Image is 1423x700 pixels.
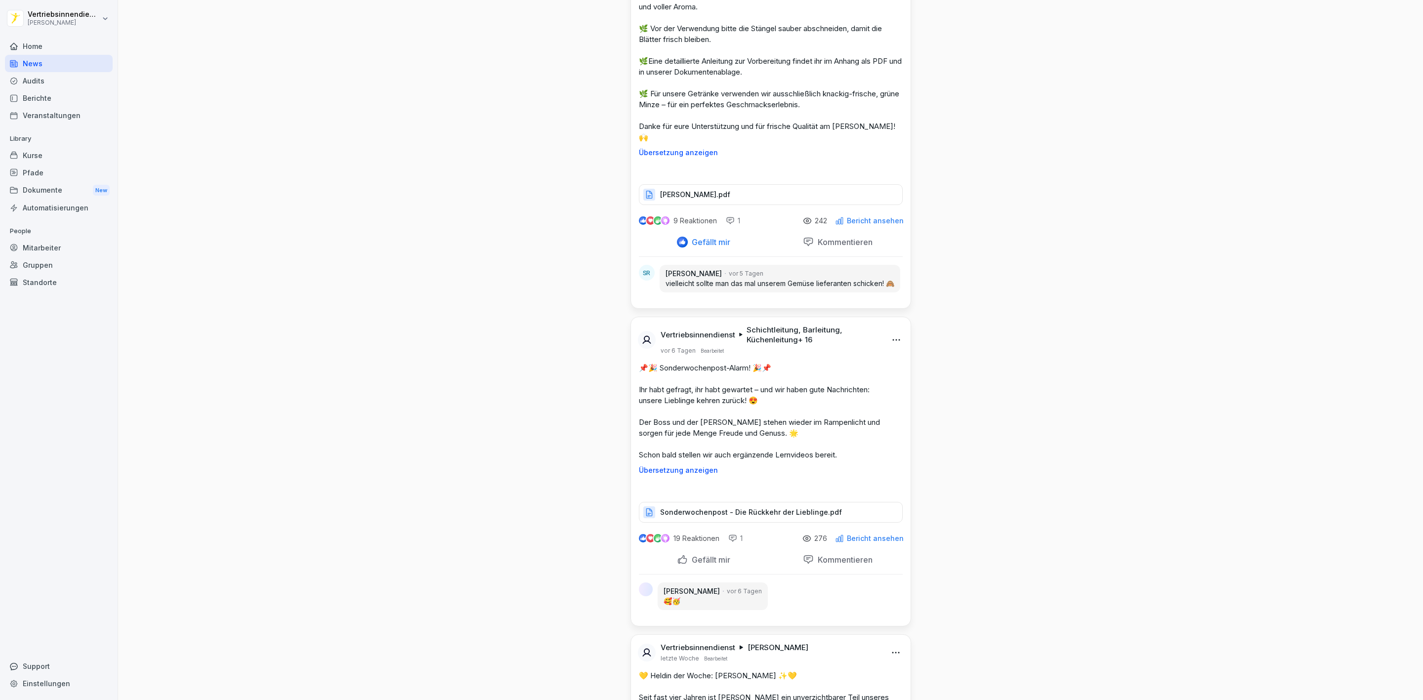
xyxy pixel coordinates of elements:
p: letzte Woche [661,655,699,662]
p: Übersetzung anzeigen [639,149,903,157]
p: Schichtleitung, Barleitung, Küchenleitung + 16 [747,325,880,345]
p: [PERSON_NAME] [666,269,722,279]
p: Bearbeitet [704,655,727,662]
p: Sonderwochenpost - Die Rückkehr der Lieblinge.pdf [660,507,842,517]
a: Berichte [5,89,113,107]
a: Mitarbeiter [5,239,113,256]
div: 1 [726,216,740,226]
a: Standorte [5,274,113,291]
p: [PERSON_NAME].pdf [660,190,730,200]
img: love [647,535,654,542]
a: News [5,55,113,72]
p: 276 [814,535,827,542]
p: [PERSON_NAME] [664,586,720,596]
p: People [5,223,113,239]
p: vor 6 Tagen [661,347,696,355]
p: Kommentieren [814,555,873,565]
a: DokumenteNew [5,181,113,200]
a: Automatisierungen [5,199,113,216]
div: Support [5,658,113,675]
a: Gruppen [5,256,113,274]
img: like [639,535,647,542]
p: vor 6 Tagen [727,587,762,596]
p: Vertriebsinnendienst [28,10,100,19]
a: Kurse [5,147,113,164]
p: 9 Reaktionen [673,217,717,225]
p: Gefällt mir [688,555,730,565]
p: Vertriebsinnendienst [661,643,735,653]
img: celebrate [654,216,662,225]
a: Home [5,38,113,55]
img: like [639,217,647,225]
a: [PERSON_NAME].pdf [639,193,903,203]
p: vor 5 Tagen [729,269,763,278]
p: 🥰🥳 [664,596,762,606]
p: 📌🎉 Sonderwochenpost-Alarm! 🎉📌 Ihr habt gefragt, ihr habt gewartet – und wir haben gute Nachrichte... [639,363,903,460]
p: Gefällt mir [688,237,730,247]
p: 19 Reaktionen [673,535,719,542]
a: Audits [5,72,113,89]
img: inspiring [661,216,670,225]
a: Veranstaltungen [5,107,113,124]
p: Kommentieren [814,237,873,247]
div: 1 [728,534,743,543]
img: celebrate [654,534,662,542]
p: Bericht ansehen [847,217,904,225]
div: New [93,185,110,196]
div: SR [639,265,655,281]
p: [PERSON_NAME] [28,19,100,26]
p: Library [5,131,113,147]
a: Einstellungen [5,675,113,692]
img: love [647,217,654,224]
p: Übersetzung anzeigen [639,466,903,474]
p: Bericht ansehen [847,535,904,542]
p: Bearbeitet [701,347,724,355]
p: 242 [815,217,827,225]
p: Vertriebsinnendienst [661,330,735,340]
a: Pfade [5,164,113,181]
p: [PERSON_NAME] [748,643,808,653]
div: Dokumente [5,181,113,200]
img: inspiring [661,534,670,543]
a: Sonderwochenpost - Die Rückkehr der Lieblinge.pdf [639,510,903,520]
p: vielleicht sollte man das mal unserem Gemüse lieferanten schicken! 🙈 [666,279,894,288]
